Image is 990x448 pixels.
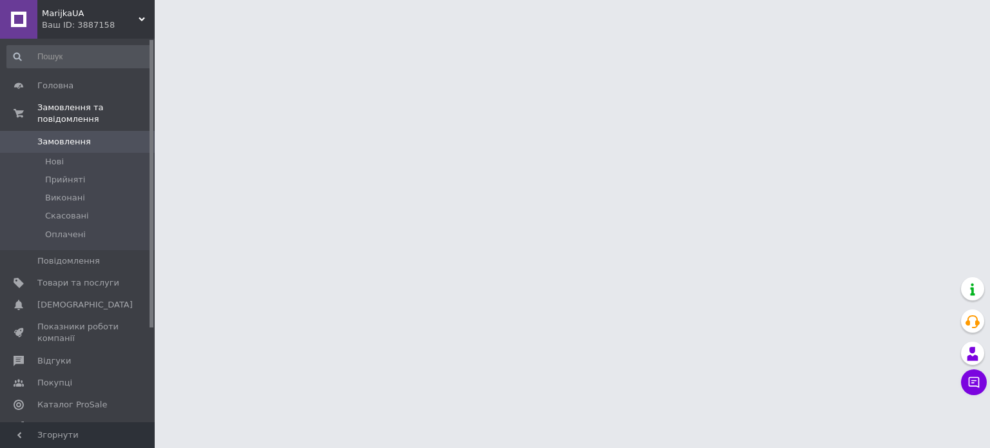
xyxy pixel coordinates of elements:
[37,377,72,389] span: Покупці
[45,229,86,240] span: Оплачені
[961,369,987,395] button: Чат з покупцем
[37,299,133,311] span: [DEMOGRAPHIC_DATA]
[6,45,152,68] input: Пошук
[37,277,119,289] span: Товари та послуги
[37,255,100,267] span: Повідомлення
[37,355,71,367] span: Відгуки
[37,321,119,344] span: Показники роботи компанії
[45,174,85,186] span: Прийняті
[45,192,85,204] span: Виконані
[37,399,107,411] span: Каталог ProSale
[37,421,82,433] span: Аналітика
[42,19,155,31] div: Ваш ID: 3887158
[37,80,73,92] span: Головна
[45,156,64,168] span: Нові
[37,102,155,125] span: Замовлення та повідомлення
[45,210,89,222] span: Скасовані
[37,136,91,148] span: Замовлення
[42,8,139,19] span: MarijkaUA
